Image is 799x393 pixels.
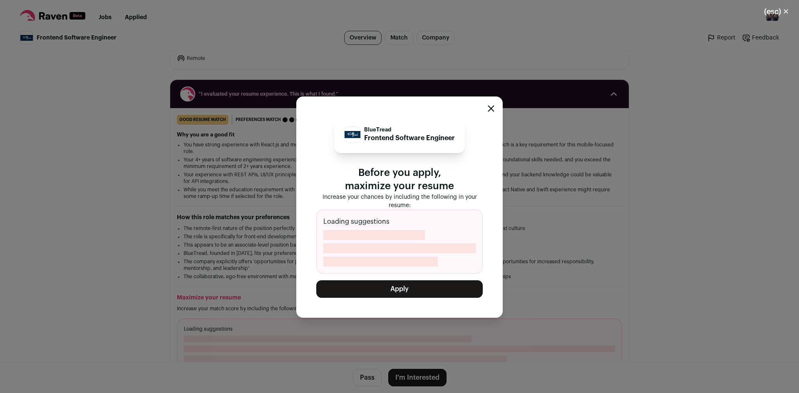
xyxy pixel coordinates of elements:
img: 975b3efb5c40fcab08f0f48395519d76a7e81bba060f2c3d3315a726930ef0c4.jpg [345,131,360,138]
div: Loading suggestions [316,210,483,274]
button: Close modal [488,105,494,112]
button: Apply [316,280,483,298]
p: Frontend Software Engineer [364,133,455,143]
p: Increase your chances by including the following in your resume: [316,193,483,210]
p: Before you apply, maximize your resume [316,166,483,193]
p: BlueTread [364,126,455,133]
button: Close modal [754,2,799,21]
